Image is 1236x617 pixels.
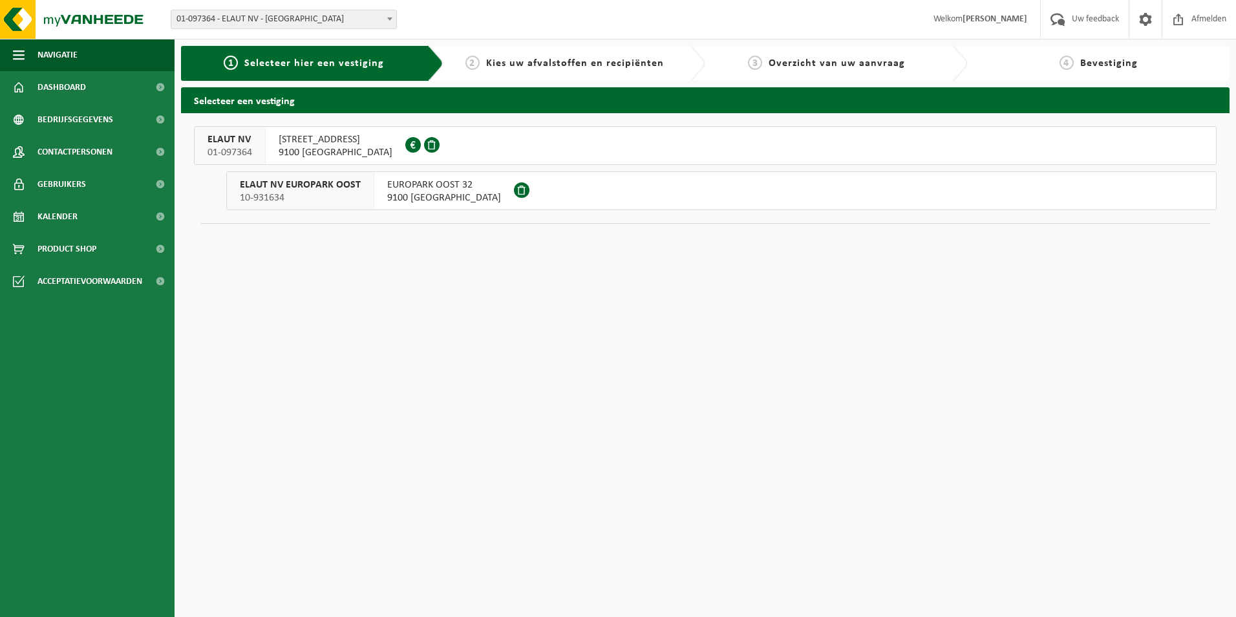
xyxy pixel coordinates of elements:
span: ELAUT NV [208,133,252,146]
span: Contactpersonen [37,136,112,168]
span: Gebruikers [37,168,86,200]
button: ELAUT NV 01-097364 [STREET_ADDRESS]9100 [GEOGRAPHIC_DATA] [194,126,1217,165]
span: Selecteer hier een vestiging [244,58,384,69]
span: 01-097364 [208,146,252,159]
span: Kies uw afvalstoffen en recipiënten [486,58,664,69]
span: Bedrijfsgegevens [37,103,113,136]
span: 9100 [GEOGRAPHIC_DATA] [279,146,392,159]
button: ELAUT NV EUROPARK OOST 10-931634 EUROPARK OOST 329100 [GEOGRAPHIC_DATA] [226,171,1217,210]
span: 2 [465,56,480,70]
span: 1 [224,56,238,70]
span: Bevestiging [1080,58,1138,69]
span: 01-097364 - ELAUT NV - SINT-NIKLAAS [171,10,396,28]
span: Dashboard [37,71,86,103]
span: ELAUT NV EUROPARK OOST [240,179,361,191]
span: [STREET_ADDRESS] [279,133,392,146]
span: Kalender [37,200,78,233]
span: EUROPARK OOST 32 [387,179,501,191]
span: 3 [748,56,762,70]
strong: [PERSON_NAME] [963,14,1027,24]
span: 4 [1060,56,1074,70]
span: 9100 [GEOGRAPHIC_DATA] [387,191,501,204]
span: Product Shop [37,233,96,265]
span: Navigatie [37,39,78,71]
h2: Selecteer een vestiging [181,87,1230,113]
span: 10-931634 [240,191,361,204]
span: Overzicht van uw aanvraag [769,58,905,69]
span: Acceptatievoorwaarden [37,265,142,298]
span: 01-097364 - ELAUT NV - SINT-NIKLAAS [171,10,397,29]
